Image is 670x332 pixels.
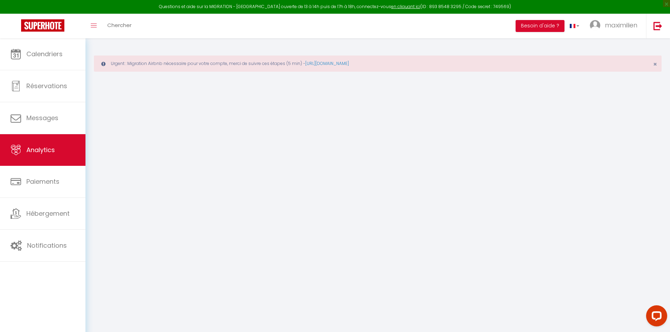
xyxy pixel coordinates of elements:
span: Réservations [26,82,67,90]
span: Paiements [26,177,59,186]
button: Besoin d'aide ? [516,20,564,32]
span: Chercher [107,21,132,29]
iframe: LiveChat chat widget [640,302,670,332]
img: ... [590,20,600,31]
span: Messages [26,113,58,122]
a: ... maximilien [585,14,646,38]
span: maximilien [605,21,637,30]
div: Urgent : Migration Airbnb nécessaire pour votre compte, merci de suivre ces étapes (5 min) - [94,56,662,72]
button: Close [653,61,657,67]
img: logout [653,21,662,30]
a: Chercher [102,14,137,38]
span: Hébergement [26,209,70,218]
img: Super Booking [21,19,64,32]
span: × [653,60,657,69]
a: [URL][DOMAIN_NAME] [305,60,349,66]
span: Calendriers [26,50,63,58]
span: Notifications [27,241,67,250]
a: en cliquant ici [391,4,420,9]
span: Analytics [26,145,55,154]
